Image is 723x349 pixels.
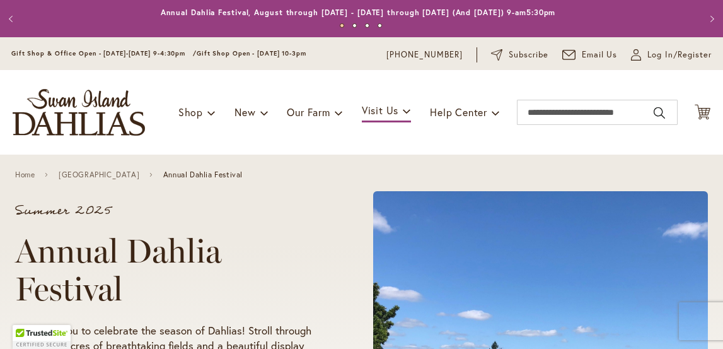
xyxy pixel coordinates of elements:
[491,49,548,61] a: Subscribe
[161,8,556,17] a: Annual Dahlia Festival, August through [DATE] - [DATE] through [DATE] (And [DATE]) 9-am5:30pm
[197,49,306,57] span: Gift Shop Open - [DATE] 10-3pm
[234,105,255,119] span: New
[362,104,398,117] span: Visit Us
[287,105,330,119] span: Our Farm
[562,49,618,61] a: Email Us
[352,23,357,28] button: 2 of 4
[15,232,325,308] h1: Annual Dahlia Festival
[340,23,344,28] button: 1 of 4
[631,49,712,61] a: Log In/Register
[509,49,548,61] span: Subscribe
[163,170,243,179] span: Annual Dahlia Festival
[11,49,197,57] span: Gift Shop & Office Open - [DATE]-[DATE] 9-4:30pm /
[178,105,203,119] span: Shop
[59,170,139,179] a: [GEOGRAPHIC_DATA]
[365,23,369,28] button: 3 of 4
[698,6,723,32] button: Next
[15,170,35,179] a: Home
[13,89,145,136] a: store logo
[582,49,618,61] span: Email Us
[430,105,487,119] span: Help Center
[386,49,463,61] a: [PHONE_NUMBER]
[647,49,712,61] span: Log In/Register
[13,325,71,349] div: TrustedSite Certified
[378,23,382,28] button: 4 of 4
[15,204,325,217] p: Summer 2025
